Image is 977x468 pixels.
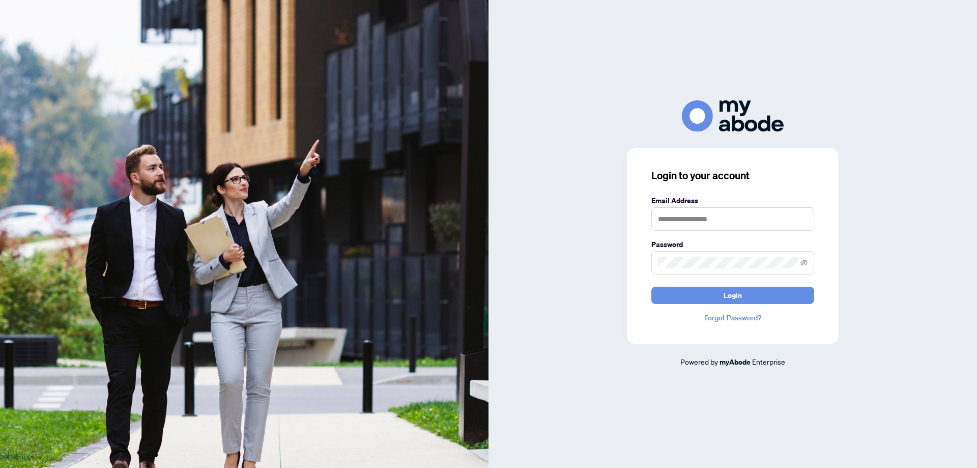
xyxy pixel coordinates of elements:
[682,100,784,131] img: ma-logo
[724,287,742,304] span: Login
[800,259,808,266] span: eye-invisible
[651,195,814,206] label: Email Address
[720,356,751,368] a: myAbode
[651,169,814,183] h3: Login to your account
[752,357,785,366] span: Enterprise
[651,312,814,323] a: Forgot Password?
[651,287,814,304] button: Login
[680,357,718,366] span: Powered by
[651,239,814,250] label: Password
